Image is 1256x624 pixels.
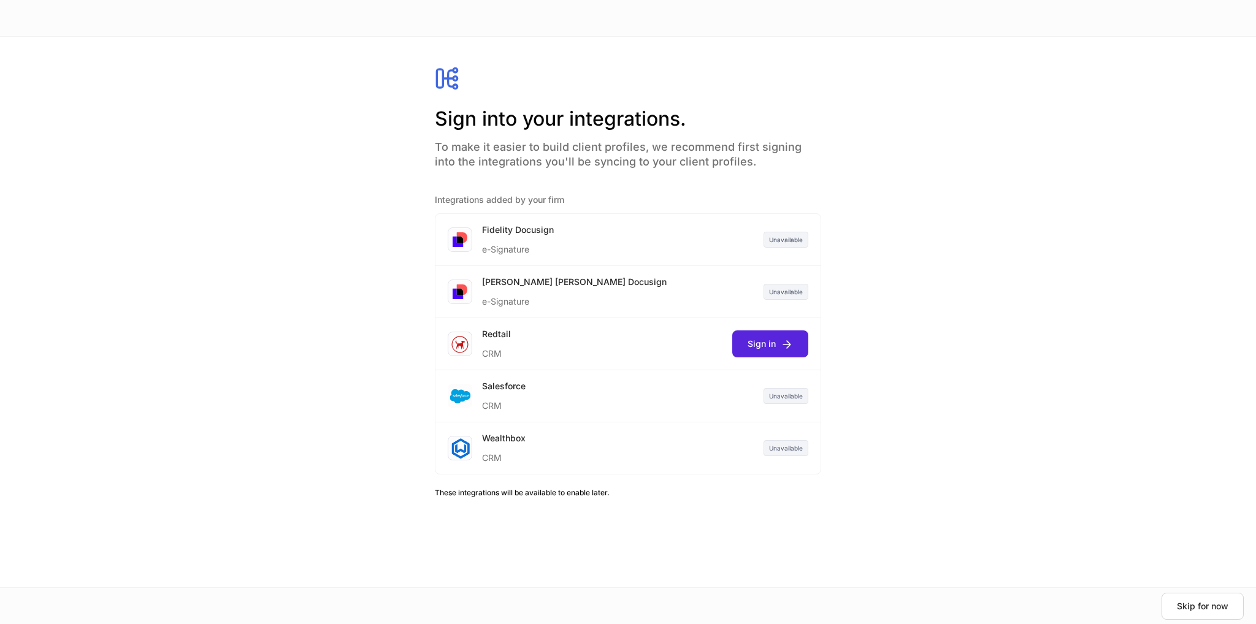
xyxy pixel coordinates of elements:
div: Unavailable [764,284,808,300]
h4: To make it easier to build client profiles, we recommend first signing into the integrations you'... [435,132,821,169]
div: CRM [482,392,526,412]
div: Redtail [482,328,511,340]
div: Unavailable [764,440,808,456]
div: Fidelity Docusign [482,224,554,236]
div: e-Signature [482,288,667,308]
div: CRM [482,340,511,360]
div: [PERSON_NAME] [PERSON_NAME] Docusign [482,276,667,288]
div: Unavailable [764,232,808,248]
div: Salesforce [482,380,526,392]
div: Wealthbox [482,432,526,444]
div: Sign in [748,338,793,351]
div: Unavailable [764,388,808,404]
button: Skip for now [1162,593,1244,620]
div: Skip for now [1177,600,1228,612]
button: Sign in [732,330,808,357]
h6: These integrations will be available to enable later. [435,487,821,498]
div: CRM [482,444,526,464]
h5: Integrations added by your firm [435,194,821,206]
div: e-Signature [482,236,554,256]
h2: Sign into your integrations. [435,105,821,132]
